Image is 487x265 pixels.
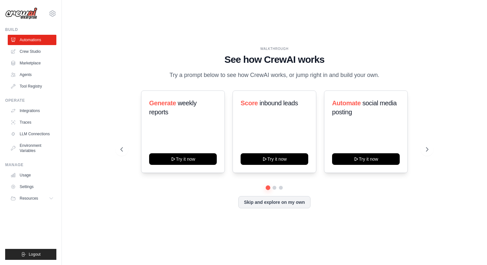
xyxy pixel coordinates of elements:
button: Skip and explore on my own [238,196,310,208]
h1: See how CrewAI works [120,54,429,65]
span: Score [241,99,258,107]
span: social media posting [332,99,397,116]
div: Operate [5,98,56,103]
a: Tool Registry [8,81,56,91]
span: weekly reports [149,99,196,116]
p: Try a prompt below to see how CrewAI works, or jump right in and build your own. [166,71,383,80]
a: Agents [8,70,56,80]
a: Environment Variables [8,140,56,156]
a: Marketplace [8,58,56,68]
a: LLM Connections [8,129,56,139]
button: Try it now [149,153,217,165]
span: Logout [29,252,41,257]
span: Automate [332,99,361,107]
span: inbound leads [260,99,298,107]
div: Build [5,27,56,32]
button: Logout [5,249,56,260]
a: Usage [8,170,56,180]
span: Resources [20,196,38,201]
div: WALKTHROUGH [120,46,429,51]
button: Resources [8,193,56,203]
div: Manage [5,162,56,167]
a: Traces [8,117,56,128]
button: Try it now [332,153,400,165]
a: Automations [8,35,56,45]
button: Try it now [241,153,308,165]
a: Crew Studio [8,46,56,57]
a: Settings [8,182,56,192]
img: Logo [5,7,37,20]
a: Integrations [8,106,56,116]
span: Generate [149,99,176,107]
